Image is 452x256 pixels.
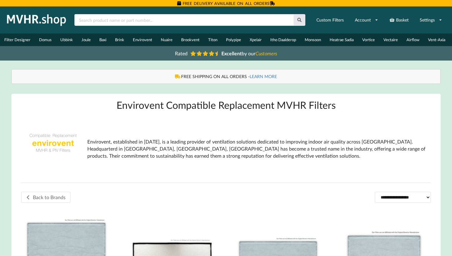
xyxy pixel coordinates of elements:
[177,33,204,46] a: Brookvent
[375,192,431,203] select: Shop order
[175,50,188,56] span: Rated
[221,50,277,56] span: by our
[35,33,56,46] a: Domus
[157,33,177,46] a: Nuaire
[312,14,348,26] a: Custom Filters
[95,33,111,46] a: Baxi
[4,12,69,28] img: mvhr.shop.png
[21,99,431,111] h1: Envirovent Compatible Replacement MVHR Filters
[221,50,242,56] b: Excellent
[204,33,222,46] a: Titon
[56,33,77,46] a: Ubbink
[222,33,245,46] a: Polypipe
[266,33,300,46] a: Itho Daalderop
[379,33,402,46] a: Vectaire
[351,14,382,26] a: Account
[385,14,413,26] a: Basket
[325,33,358,46] a: Heatrae Sadia
[416,14,446,26] a: Settings
[424,33,450,46] a: Vent-Axia
[300,33,325,46] a: Monsoon
[256,50,277,56] i: Customers
[77,33,95,46] a: Joule
[87,138,426,160] p: Envirovent, established in [DATE], is a leading provider of ventilation solutions dedicated to im...
[245,33,266,46] a: Xpelair
[74,14,294,26] input: Search product name or part number...
[129,33,157,46] a: Envirovent
[171,48,281,58] a: Rated Excellentby ourCustomers
[358,33,379,46] a: Vortice
[250,74,277,79] a: LEARN MORE
[18,73,434,80] div: FREE SHIPPING ON ALL ORDERS -
[402,33,424,46] a: Airflow
[26,116,80,170] img: Envirovent-Compatible-Replacement-Filters.png
[111,33,129,46] a: Brink
[21,192,70,203] a: Back to Brands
